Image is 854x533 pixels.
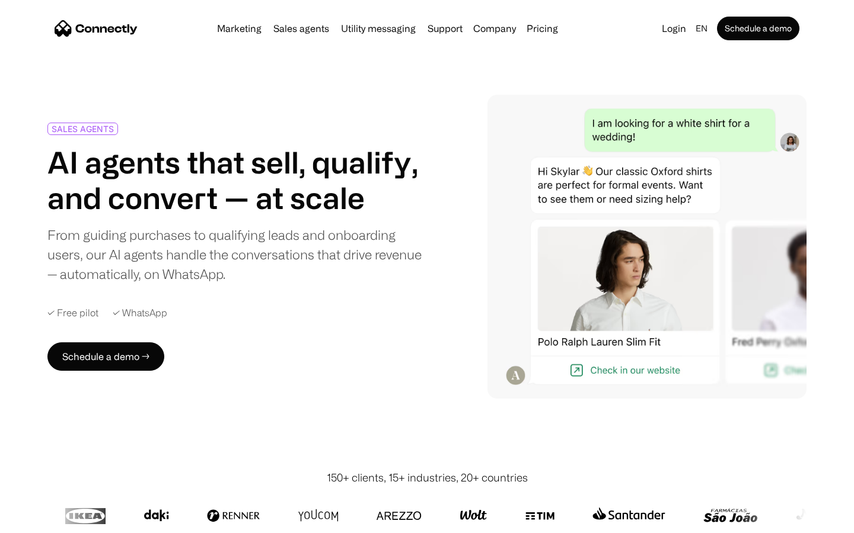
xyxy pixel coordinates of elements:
[691,20,715,37] div: en
[47,225,422,284] div: From guiding purchases to qualifying leads and onboarding users, our AI agents handle the convers...
[423,24,467,33] a: Support
[336,24,420,33] a: Utility messaging
[47,307,98,319] div: ✓ Free pilot
[269,24,334,33] a: Sales agents
[47,342,164,371] a: Schedule a demo →
[696,20,708,37] div: en
[522,24,563,33] a: Pricing
[657,20,691,37] a: Login
[52,124,114,133] div: SALES AGENTS
[470,20,520,37] div: Company
[12,511,71,529] aside: Language selected: English
[113,307,167,319] div: ✓ WhatsApp
[47,145,422,216] h1: AI agents that sell, qualify, and convert — at scale
[473,20,516,37] div: Company
[327,470,528,486] div: 150+ clients, 15+ industries, 20+ countries
[24,512,71,529] ul: Language list
[717,17,799,40] a: Schedule a demo
[55,20,138,37] a: home
[212,24,266,33] a: Marketing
